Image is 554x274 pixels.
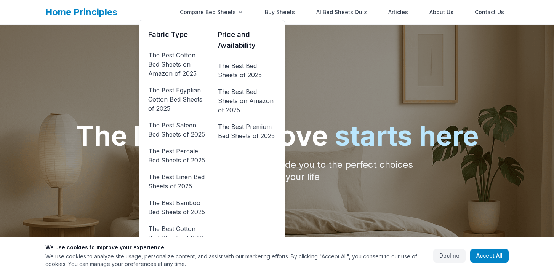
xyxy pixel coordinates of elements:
a: Home Principles [45,6,117,18]
a: The Best Cotton Bed Sheets of 2025 [148,223,206,244]
a: Articles [384,5,413,20]
p: We use cookies to analyze site usage, personalize content, and assist with our marketing efforts.... [45,253,427,268]
h3: We use cookies to improve your experience [45,244,427,251]
h3: Fabric Type [148,29,206,40]
a: The Best Linen Bed Sheets of 2025 [148,171,206,192]
a: The Best Cotton Bed Sheets on Amazon of 2025 [148,49,206,80]
a: Buy Sheets [260,5,299,20]
div: Compare Bed Sheets [175,5,248,20]
a: Contact Us [470,5,509,20]
a: About Us [425,5,458,20]
a: The Best Bed Sheets on Amazon of 2025 [218,86,275,116]
button: Decline [433,249,466,263]
h3: Price and Availability [218,29,275,51]
h1: The home you love [75,122,479,150]
a: The Best Bed Sheets of 2025 [218,60,275,81]
a: The Best Premium Bed Sheets of 2025 [218,121,275,142]
span: starts here [335,119,479,152]
button: Accept All [470,249,509,263]
a: AI Bed Sheets Quiz [312,5,371,20]
p: Your home, your style - let us guide you to the perfect choices that match your life [131,159,423,183]
a: The Best Bamboo Bed Sheets of 2025 [148,197,206,218]
a: The Best Egyptian Cotton Bed Sheets of 2025 [148,84,206,115]
a: The Best Percale Bed Sheets of 2025 [148,145,206,166]
a: The Best Sateen Bed Sheets of 2025 [148,119,206,140]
